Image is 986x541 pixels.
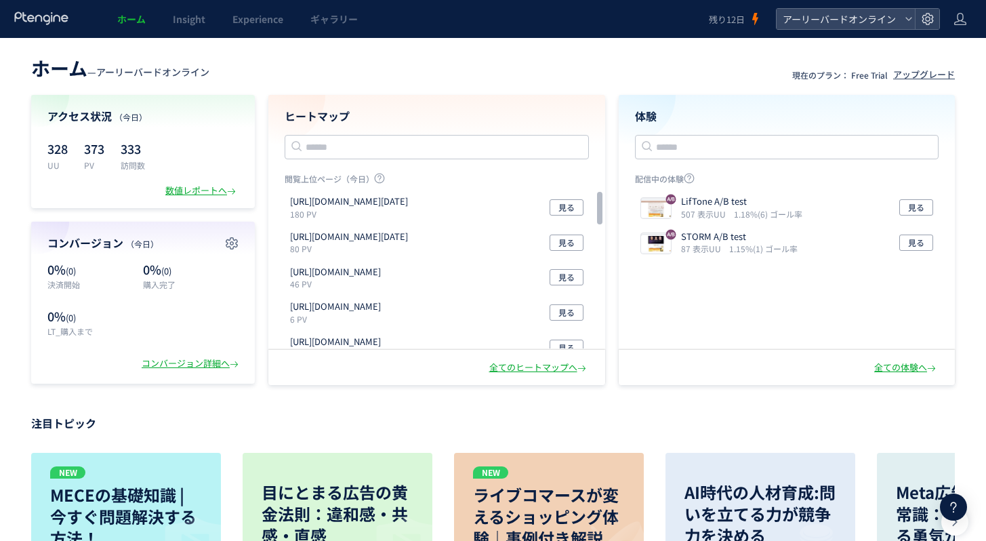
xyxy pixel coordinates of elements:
p: 333 [121,138,145,159]
i: 1.15%(1) ゴール率 [729,243,798,254]
p: 訪問数 [121,159,145,171]
p: STORM A/B test [681,231,792,243]
span: ホーム [117,12,146,26]
p: 0% [143,261,239,279]
span: Experience [232,12,283,26]
button: 見る [899,199,933,216]
p: https://product.eb-online.jp/liftone_lp_2023 [290,195,408,208]
span: ギャラリー [310,12,358,26]
p: https://eb-online.jp/web-pixels@101e3747w14cb203ep86935582m63bbd0d5/custom/web-pixel-171278633@12... [290,300,381,313]
h4: ヒートマップ [285,108,589,124]
i: 1.18%(6) ゴール率 [734,208,802,220]
p: 180 PV [290,208,413,220]
span: 見る [558,304,575,321]
div: 全ての体験へ [874,361,939,374]
span: アーリーバードオンライン [779,9,899,29]
div: コンバージョン詳細へ [142,357,241,370]
p: LifTone A/B test [681,195,797,208]
p: NEW [473,466,508,479]
div: — [31,54,209,81]
h4: コンバージョン [47,235,239,251]
span: ホーム [31,54,87,81]
button: 見る [550,235,583,251]
span: 見る [558,199,575,216]
p: PV [84,159,104,171]
p: 閲覧上位ページ（今日） [285,173,589,190]
p: 0% [47,308,136,325]
img: a27df4b6323eafd39b2df2b22afa62821757570050893.jpeg [641,235,671,254]
p: 80 PV [290,243,413,254]
p: 328 [47,138,68,159]
button: 見る [550,199,583,216]
p: 6 PV [290,313,386,325]
p: 購入完了 [143,279,239,290]
span: (0) [161,264,171,277]
div: 全てのヒートマップへ [489,361,589,374]
span: 見る [908,199,924,216]
i: 87 表示UU [681,243,726,254]
span: 見る [558,340,575,356]
span: Insight [173,12,205,26]
span: （今日） [115,111,147,123]
p: UU [47,159,68,171]
p: 決済開始 [47,279,136,290]
span: 見る [558,235,575,251]
span: (0) [66,264,76,277]
button: 見る [550,340,583,356]
div: 数値レポートへ [165,184,239,197]
p: LT_購入まで [47,325,136,337]
span: 見る [558,269,575,285]
div: アップグレード [893,68,955,81]
span: （今日） [126,238,159,249]
p: NEW [50,466,85,479]
button: 見る [550,269,583,285]
p: https://product.eb-online.jp/facepump_lp_2022 [290,231,408,243]
p: 現在のプラン： Free Trial [792,69,888,81]
p: 4 PV [290,348,386,360]
i: 507 表示UU [681,208,731,220]
p: 0% [47,261,136,279]
p: 配信中の体験 [635,173,939,190]
img: e0f7cdd9c59890a43fe3874767f072331757644682142.jpeg [641,199,671,218]
h4: アクセス状況 [47,108,239,124]
p: https://product.eb-online.jp/nowmi_lab_spiralcare [290,266,381,279]
button: 見る [899,235,933,251]
span: 残り12日 [709,13,745,26]
p: 373 [84,138,104,159]
button: 見る [550,304,583,321]
span: (0) [66,311,76,324]
h4: 体験 [635,108,939,124]
span: 見る [908,235,924,251]
span: アーリーバードオンライン [96,65,209,79]
p: https://eb-online.jp/web-pixels@101e3747w14cb203ep86935582m63bbd0d5/custom/web-pixel-171278633@12... [290,336,381,348]
p: 46 PV [290,278,386,289]
p: 注目トピック [31,412,955,434]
